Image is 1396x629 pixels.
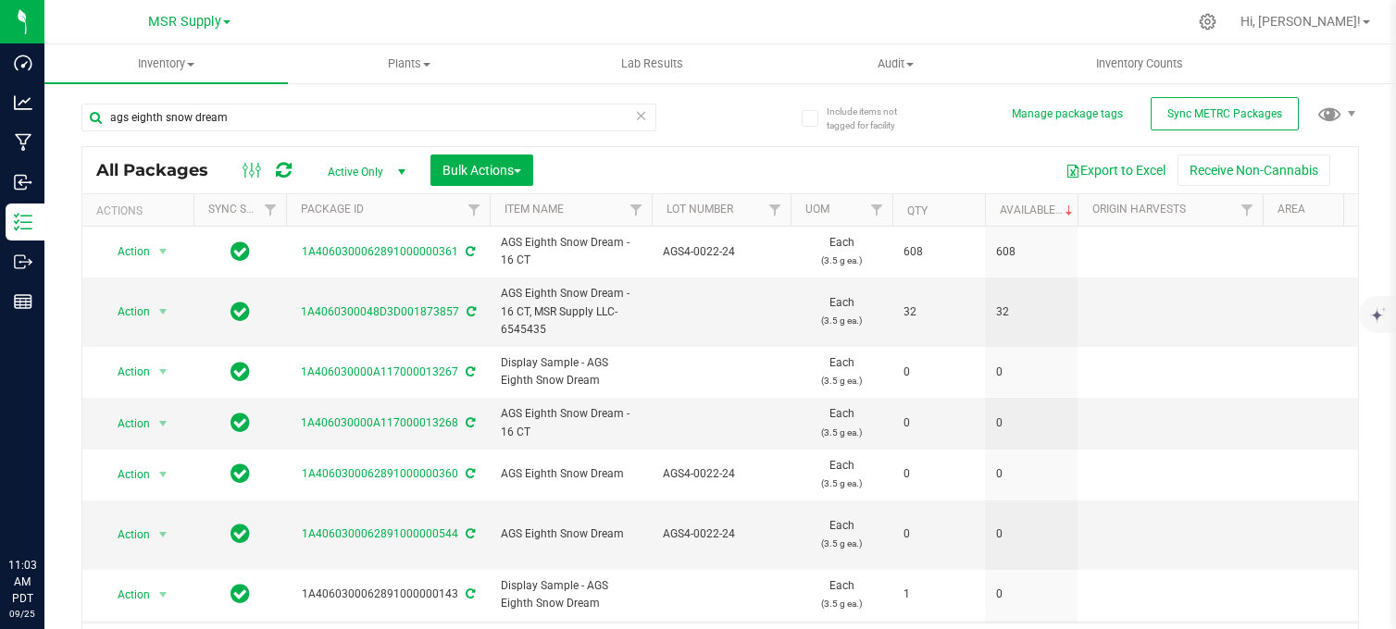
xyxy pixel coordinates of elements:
[802,234,881,269] span: Each
[96,204,186,217] div: Actions
[501,285,641,339] span: AGS Eighth Snow Dream - 16 CT, MSR Supply LLC-6545435
[1240,14,1361,29] span: Hi, [PERSON_NAME]!
[635,104,648,128] span: Clear
[505,203,564,216] a: Item Name
[14,253,32,271] inline-svg: Outbound
[760,194,791,226] a: Filter
[101,522,151,548] span: Action
[904,465,974,483] span: 0
[463,467,475,480] span: Sync from Compliance System
[802,517,881,552] span: Each
[774,44,1017,83] a: Audit
[152,522,175,548] span: select
[904,364,974,381] span: 0
[663,243,779,261] span: AGS4-0022-24
[231,410,250,436] span: In Sync
[904,243,974,261] span: 608
[996,414,1066,432] span: 0
[442,163,521,178] span: Bulk Actions
[14,93,32,112] inline-svg: Analytics
[14,133,32,152] inline-svg: Manufacturing
[96,160,227,180] span: All Packages
[302,467,458,480] a: 1A4060300062891000000360
[996,465,1066,483] span: 0
[14,292,32,311] inline-svg: Reports
[231,521,250,547] span: In Sync
[301,416,458,429] a: 1A406030000A117000013268
[1151,97,1299,130] button: Sync METRC Packages
[101,299,151,325] span: Action
[301,305,459,318] a: 1A4060300048D3D001873857
[463,245,475,258] span: Sync from Compliance System
[501,405,641,440] span: AGS Eighth Snow Dream - 16 CT
[802,312,881,329] p: (3.5 g ea.)
[152,299,175,325] span: select
[208,203,280,216] a: Sync Status
[1000,203,1077,216] a: Available
[827,105,919,132] span: Include items not tagged for facility
[464,305,476,318] span: Sync from Compliance System
[44,44,288,83] a: Inventory
[996,525,1066,543] span: 0
[459,194,490,226] a: Filter
[1071,55,1208,72] span: Inventory Counts
[904,586,974,603] span: 1
[501,234,641,269] span: AGS Eighth Snow Dream - 16 CT
[802,372,881,389] p: (3.5 g ea.)
[802,475,881,492] p: (3.5 g ea.)
[802,535,881,552] p: (3.5 g ea.)
[101,462,151,487] span: Action
[904,303,974,321] span: 32
[667,203,733,216] a: Lot Number
[862,194,892,226] a: Filter
[1167,107,1282,120] span: Sync METRC Packages
[288,44,531,83] a: Plants
[996,586,1066,603] span: 0
[430,154,533,186] button: Bulk Actions
[301,203,364,216] a: Package ID
[996,364,1066,381] span: 0
[501,354,641,389] span: Display Sample - AGS Eighth Snow Dream
[152,582,175,608] span: select
[775,55,1016,72] span: Audit
[101,239,151,265] span: Action
[231,239,250,265] span: In Sync
[231,299,250,325] span: In Sync
[19,481,74,536] iframe: Resource center
[1232,194,1263,226] a: Filter
[621,194,652,226] a: Filter
[1278,203,1305,216] a: Area
[802,294,881,329] span: Each
[663,525,779,543] span: AGS4-0022-24
[256,194,286,226] a: Filter
[152,239,175,265] span: select
[996,243,1066,261] span: 608
[152,359,175,385] span: select
[802,405,881,440] span: Each
[904,414,974,432] span: 0
[1196,13,1219,31] div: Manage settings
[101,582,151,608] span: Action
[907,204,928,217] a: Qty
[805,203,829,216] a: UOM
[231,581,250,607] span: In Sync
[283,586,492,603] div: 1A4060300062891000000143
[289,55,530,72] span: Plants
[44,55,288,72] span: Inventory
[14,54,32,72] inline-svg: Dashboard
[8,607,36,621] p: 09/25
[802,577,881,612] span: Each
[1053,154,1178,186] button: Export to Excel
[152,411,175,437] span: select
[802,457,881,492] span: Each
[802,354,881,389] span: Each
[302,527,458,540] a: 1A4060300062891000000544
[231,461,250,487] span: In Sync
[14,173,32,191] inline-svg: Inbound
[101,359,151,385] span: Action
[1178,154,1330,186] button: Receive Non-Cannabis
[463,587,475,600] span: Sync from Compliance System
[14,213,32,231] inline-svg: Inventory
[463,365,475,378] span: Sync from Compliance System
[802,595,881,612] p: (3.5 g ea.)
